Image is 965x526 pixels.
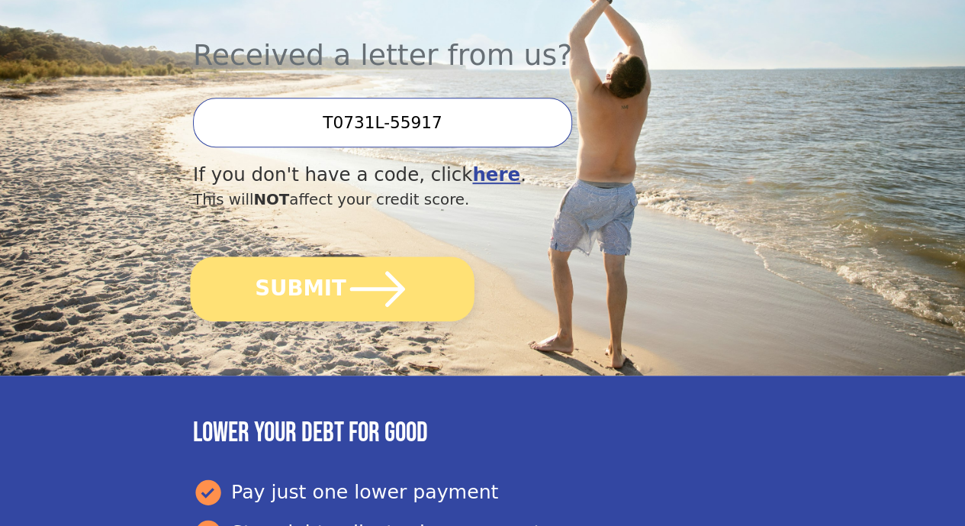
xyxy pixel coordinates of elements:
[193,477,772,508] div: Pay just one lower payment
[193,189,685,211] div: This will affect your credit score.
[472,163,520,186] a: here
[190,257,474,321] button: SUBMIT
[193,417,772,450] h3: Lower your debt for good
[253,191,289,208] span: NOT
[193,8,685,77] div: Received a letter from us?
[193,161,685,189] div: If you don't have a code, click .
[193,98,572,147] input: Enter your Offer Code:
